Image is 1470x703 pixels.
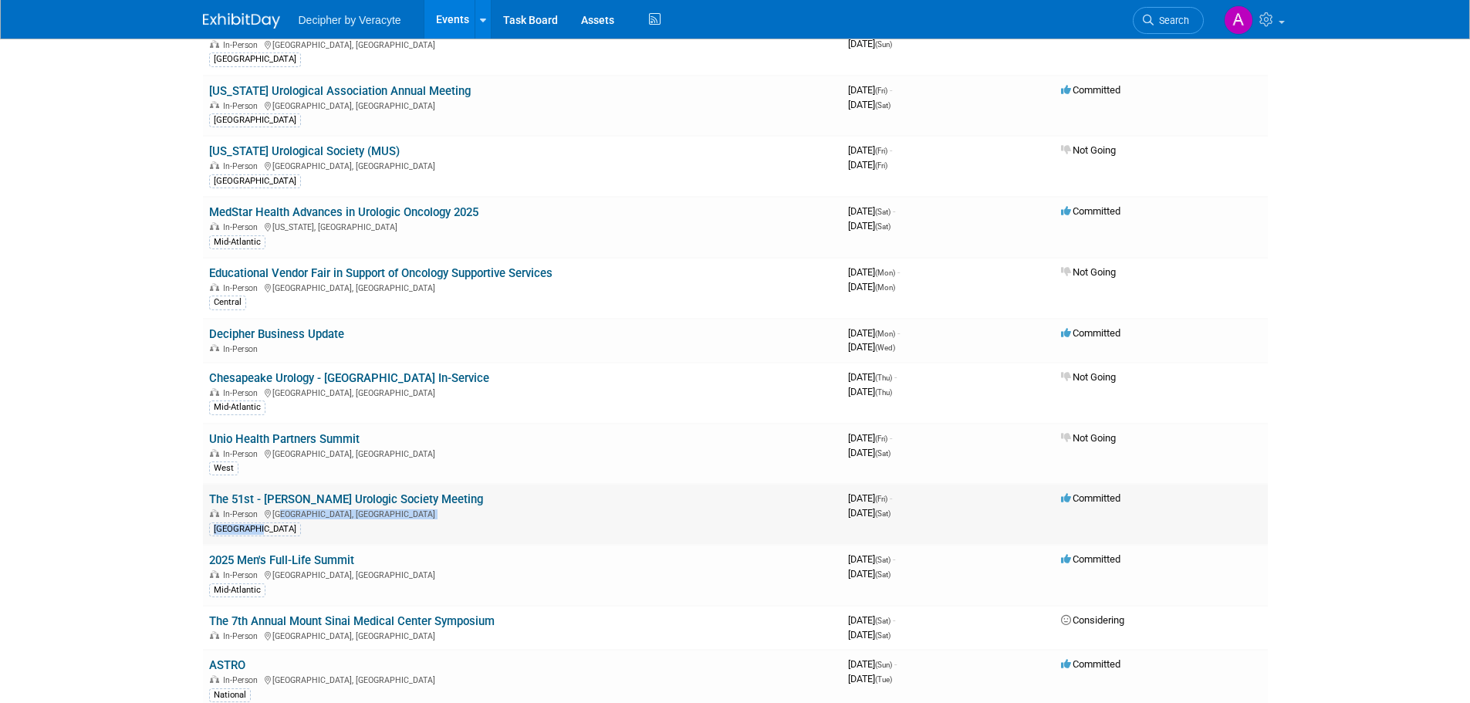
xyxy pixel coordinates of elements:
[1133,7,1204,34] a: Search
[209,235,265,249] div: Mid-Atlantic
[1061,266,1116,278] span: Not Going
[848,99,890,110] span: [DATE]
[209,553,354,567] a: 2025 Men's Full-Life Summit
[1061,658,1120,670] span: Committed
[893,205,895,217] span: -
[848,507,890,519] span: [DATE]
[223,283,262,293] span: In-Person
[890,432,892,444] span: -
[875,343,895,352] span: (Wed)
[875,495,887,503] span: (Fri)
[848,492,892,504] span: [DATE]
[897,327,900,339] span: -
[848,144,892,156] span: [DATE]
[875,631,890,640] span: (Sat)
[897,266,900,278] span: -
[1061,553,1120,565] span: Committed
[894,658,897,670] span: -
[209,658,245,672] a: ASTRO
[209,205,478,219] a: MedStar Health Advances in Urologic Oncology 2025
[210,388,219,396] img: In-Person Event
[890,84,892,96] span: -
[875,101,890,110] span: (Sat)
[209,401,265,414] div: Mid-Atlantic
[209,113,301,127] div: [GEOGRAPHIC_DATA]
[848,614,895,626] span: [DATE]
[848,386,892,397] span: [DATE]
[875,449,890,458] span: (Sat)
[848,266,900,278] span: [DATE]
[203,13,280,29] img: ExhibitDay
[209,159,836,171] div: [GEOGRAPHIC_DATA], [GEOGRAPHIC_DATA]
[210,631,219,639] img: In-Person Event
[223,675,262,685] span: In-Person
[1061,84,1120,96] span: Committed
[848,281,895,292] span: [DATE]
[875,675,892,684] span: (Tue)
[209,144,400,158] a: [US_STATE] Urological Society (MUS)
[209,99,836,111] div: [GEOGRAPHIC_DATA], [GEOGRAPHIC_DATA]
[848,159,887,171] span: [DATE]
[1061,371,1116,383] span: Not Going
[848,568,890,580] span: [DATE]
[209,461,238,475] div: West
[875,373,892,382] span: (Thu)
[210,161,219,169] img: In-Person Event
[875,570,890,579] span: (Sat)
[893,553,895,565] span: -
[875,147,887,155] span: (Fri)
[848,432,892,444] span: [DATE]
[848,327,900,339] span: [DATE]
[875,208,890,216] span: (Sat)
[223,631,262,641] span: In-Person
[209,568,836,580] div: [GEOGRAPHIC_DATA], [GEOGRAPHIC_DATA]
[209,220,836,232] div: [US_STATE], [GEOGRAPHIC_DATA]
[223,222,262,232] span: In-Person
[848,629,890,640] span: [DATE]
[1061,205,1120,217] span: Committed
[210,509,219,517] img: In-Person Event
[209,673,836,685] div: [GEOGRAPHIC_DATA], [GEOGRAPHIC_DATA]
[875,661,892,669] span: (Sun)
[890,492,892,504] span: -
[209,583,265,597] div: Mid-Atlantic
[875,86,887,95] span: (Fri)
[209,52,301,66] div: [GEOGRAPHIC_DATA]
[875,509,890,518] span: (Sat)
[209,38,836,50] div: [GEOGRAPHIC_DATA], [GEOGRAPHIC_DATA]
[848,205,895,217] span: [DATE]
[848,84,892,96] span: [DATE]
[875,269,895,277] span: (Mon)
[848,447,890,458] span: [DATE]
[875,40,892,49] span: (Sun)
[848,553,895,565] span: [DATE]
[875,330,895,338] span: (Mon)
[209,386,836,398] div: [GEOGRAPHIC_DATA], [GEOGRAPHIC_DATA]
[223,161,262,171] span: In-Person
[209,266,553,280] a: Educational Vendor Fair in Support of Oncology Supportive Services
[209,327,344,341] a: Decipher Business Update
[875,556,890,564] span: (Sat)
[209,507,836,519] div: [GEOGRAPHIC_DATA], [GEOGRAPHIC_DATA]
[209,492,483,506] a: The 51st - [PERSON_NAME] Urologic Society Meeting
[848,341,895,353] span: [DATE]
[875,161,887,170] span: (Fri)
[1061,492,1120,504] span: Committed
[223,40,262,50] span: In-Person
[299,14,401,26] span: Decipher by Veracyte
[848,38,892,49] span: [DATE]
[890,144,892,156] span: -
[848,658,897,670] span: [DATE]
[1061,144,1116,156] span: Not Going
[1224,5,1253,35] img: Adina Gerson-Gurwitz
[894,371,897,383] span: -
[223,449,262,459] span: In-Person
[223,344,262,354] span: In-Person
[210,283,219,291] img: In-Person Event
[209,371,489,385] a: Chesapeake Urology - [GEOGRAPHIC_DATA] In-Service
[875,283,895,292] span: (Mon)
[209,174,301,188] div: [GEOGRAPHIC_DATA]
[210,222,219,230] img: In-Person Event
[209,522,301,536] div: [GEOGRAPHIC_DATA]
[209,447,836,459] div: [GEOGRAPHIC_DATA], [GEOGRAPHIC_DATA]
